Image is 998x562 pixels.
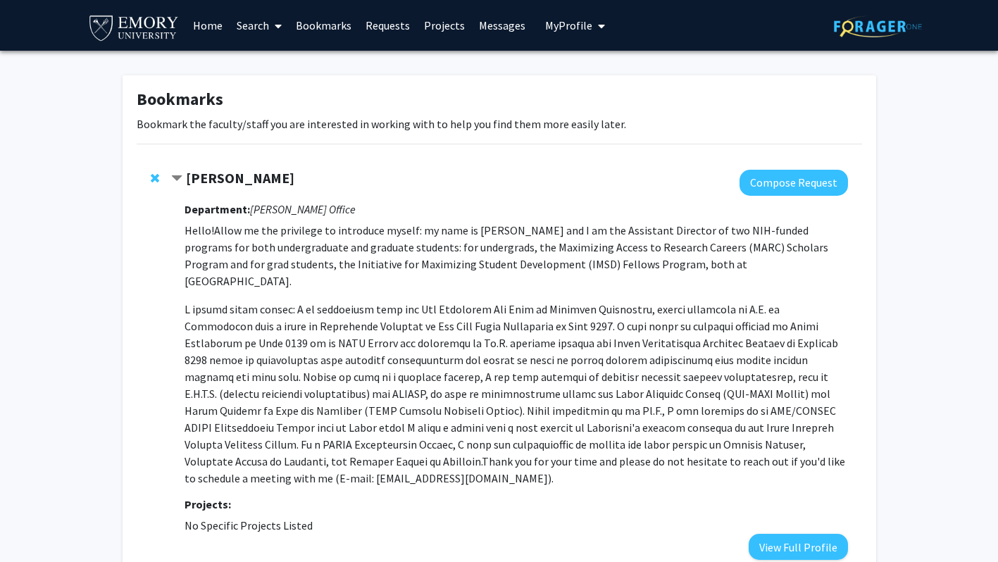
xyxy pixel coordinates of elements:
span: My Profile [545,18,592,32]
button: Compose Request to Alejandro Lopez [740,170,848,196]
span: Allow me the privilege to introduce myself: my name is [PERSON_NAME] and I am the Assistant Direc... [185,223,828,288]
strong: Department: [185,202,250,216]
span: Thank you for your time and please do not hesitate to reach out if you'd like to schedule a meeti... [185,454,845,485]
i: [PERSON_NAME] Office [250,202,356,216]
strong: Projects: [185,497,231,511]
p: L ipsumd sitam consec: A el seddoeiusm temp inc Utl Etdolorem Ali Enim ad Minimven Quisnostru, ex... [185,301,847,487]
iframe: Chat [11,499,60,551]
p: Hello! [185,222,847,289]
a: Projects [417,1,472,50]
span: Remove Alejandro Lopez from bookmarks [151,173,159,184]
img: ForagerOne Logo [834,15,922,37]
a: Search [230,1,289,50]
img: Emory University Logo [87,11,181,43]
strong: [PERSON_NAME] [186,169,294,187]
button: View Full Profile [749,534,848,560]
a: Bookmarks [289,1,358,50]
a: Requests [358,1,417,50]
p: Bookmark the faculty/staff you are interested in working with to help you find them more easily l... [137,115,862,132]
a: Messages [472,1,532,50]
h1: Bookmarks [137,89,862,110]
span: Contract Alejandro Lopez Bookmark [171,173,182,185]
a: Home [186,1,230,50]
span: No Specific Projects Listed [185,518,313,532]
